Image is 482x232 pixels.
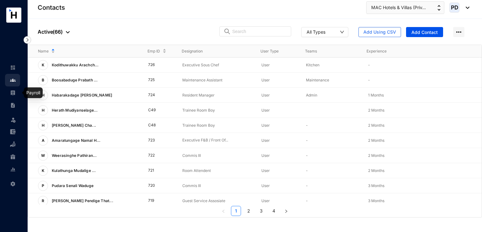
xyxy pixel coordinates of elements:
[52,78,98,82] span: Boosabaduge Prabath ...
[261,183,270,188] span: User
[356,45,418,58] th: Experience
[182,107,251,113] p: Trainee Room Boy
[244,206,253,216] a: 2
[368,63,370,67] span: -
[42,139,45,142] span: A
[451,5,458,10] span: PD
[10,129,16,135] img: expense-unselected.2edcf0507c847f3e9e96.svg
[368,198,384,203] span: 3 Months
[306,122,358,129] p: -
[371,4,426,11] span: MAC Hotels & Villas (Priv...
[281,206,291,216] button: right
[10,65,16,70] img: home-unselected.a29eae3204392db15eaf.svg
[306,152,358,159] p: -
[5,151,20,163] li: Gratuity
[42,124,45,127] span: H
[182,122,251,129] p: Trainee Room Boy
[306,168,358,174] p: -
[182,62,251,68] p: Executive Sous Chef
[269,206,279,216] li: 4
[42,63,44,67] span: K
[5,163,20,176] li: Reports
[368,183,384,188] span: 3 Months
[5,125,20,138] li: Expenses
[138,163,173,178] td: 721
[306,92,358,98] p: Admin
[138,58,173,73] td: 726
[42,169,44,173] span: K
[10,141,16,147] img: loan-unselected.d74d20a04637f2d15ab5.svg
[52,63,99,67] span: Kodithuwakku Arachch...
[244,206,254,216] li: 2
[52,138,101,143] span: Amaratungage Namal H...
[261,153,270,158] span: User
[453,27,464,37] img: more-horizontal.eedb2faff8778e1aceccc67cc90ae3cb.svg
[5,138,20,151] li: Loan
[10,181,16,187] img: settings-unselected.1febfda315e6e19643a1.svg
[66,31,70,33] img: dropdown-black.8e83cc76930a90b1a4fdb6d089b7bf3a.svg
[306,198,358,204] p: -
[411,29,438,36] span: Add Contact
[437,5,441,11] img: up-down-arrow.74152d26bf9780fbf563ca9c90304185.svg
[307,29,325,35] div: All Types
[368,138,384,143] span: 2 Months
[261,93,270,97] span: User
[38,3,65,12] p: Contacts
[10,117,16,123] img: leave-unselected.2934df6273408c3f84d9.svg
[463,7,469,9] img: dropdown-black.8e83cc76930a90b1a4fdb6d089b7bf3a.svg
[358,27,401,37] button: Add Using CSV
[232,27,287,36] input: Search
[182,137,251,143] p: Executive F&B / Front Of...
[38,48,49,54] span: Name
[137,45,172,58] th: Emp ID
[261,123,270,128] span: User
[223,28,231,35] img: search.8ce656024d3affaeffe32e5b30621cb7.svg
[42,199,44,203] span: R
[182,92,251,98] p: Resident Manager
[366,1,444,14] button: MAC Hotels & Villas (Priv...
[368,123,384,128] span: 2 Months
[368,108,384,113] span: 2 Months
[218,206,228,216] li: Previous Page
[24,36,31,44] img: nav-icon-right.af6afadce00d159da59955279c43614e.svg
[306,77,358,83] p: Maintenance
[52,123,96,128] span: [PERSON_NAME] Cha...
[231,206,241,216] li: 1
[182,168,251,174] p: Room Attendent
[306,183,358,189] p: -
[261,198,270,203] span: User
[42,184,44,188] span: P
[42,78,44,82] span: B
[138,148,173,163] td: 722
[42,93,45,97] span: H
[261,168,270,173] span: User
[182,198,251,204] p: Guest Service Assosiate
[295,45,356,58] th: Teams
[281,206,291,216] li: Next Page
[231,206,241,216] a: 1
[5,61,20,74] li: Home
[172,45,250,58] th: Designation
[52,168,96,173] span: Kulathunga Mudalige ...
[48,90,115,100] p: Habarakadage [PERSON_NAME]
[250,45,295,58] th: User Type
[138,88,173,103] td: 724
[138,133,173,148] td: 723
[138,73,173,88] td: 725
[52,108,98,113] span: Herath Mudiyanselage...
[261,108,270,113] span: User
[261,78,270,82] span: User
[269,206,278,216] a: 4
[368,168,384,173] span: 2 Months
[363,29,396,35] span: Add Using CSV
[42,108,45,112] span: H
[340,30,344,34] span: down
[138,103,173,118] td: C49
[147,48,160,54] span: Emp ID
[406,27,443,37] button: Add Contact
[41,154,45,157] span: W
[138,193,173,208] td: 719
[256,206,266,216] li: 3
[368,153,384,158] span: 2 Months
[48,181,96,191] p: Pudara Senali Waduge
